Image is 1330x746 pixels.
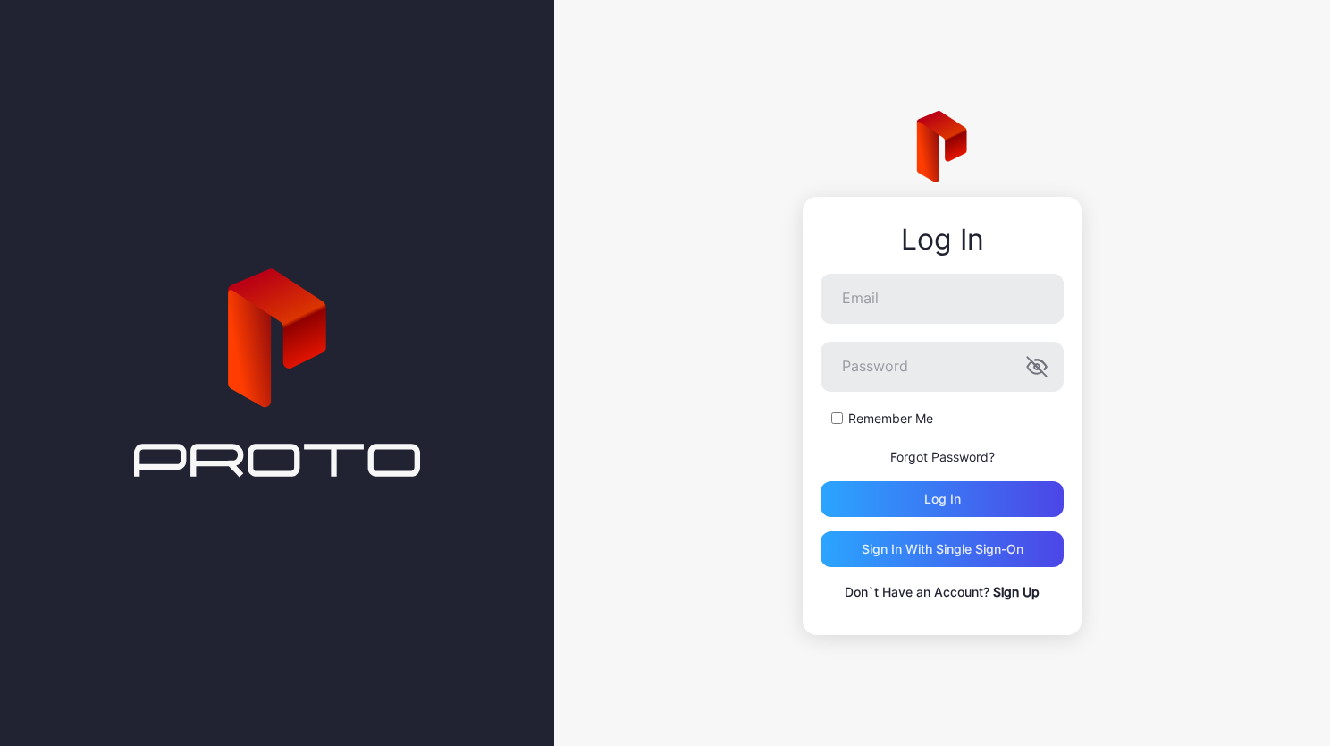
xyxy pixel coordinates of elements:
[1026,356,1048,377] button: Password
[821,581,1064,603] p: Don`t Have an Account?
[924,492,961,506] div: Log in
[821,342,1064,392] input: Password
[862,542,1023,556] div: Sign in With Single Sign-On
[890,449,995,464] a: Forgot Password?
[848,410,933,428] label: Remember Me
[821,224,1064,256] div: Log In
[821,274,1064,324] input: Email
[993,584,1040,599] a: Sign Up
[821,481,1064,517] button: Log in
[821,531,1064,567] button: Sign in With Single Sign-On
